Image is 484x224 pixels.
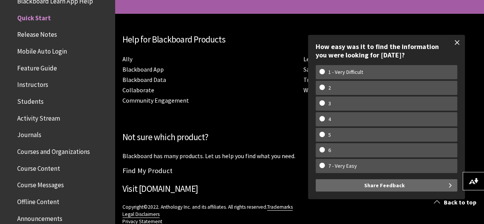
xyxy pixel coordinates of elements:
[122,65,164,74] a: Blackboard App
[316,179,457,191] button: Share Feedback
[17,112,60,122] span: Activity Stream
[303,65,332,74] a: SafeAssign
[319,85,340,91] w-span: 2
[17,78,48,89] span: Instructors
[319,147,340,154] w-span: 6
[17,28,57,39] span: Release Notes
[17,62,57,72] span: Feature Guide
[17,145,90,155] span: Courses and Organizations
[122,96,189,105] a: Community Engagement
[364,179,405,191] span: Share Feedback
[428,195,484,209] a: Back to top
[17,129,41,139] span: Journals
[319,69,372,75] w-span: 1 - Very Difficult
[17,95,44,105] span: Students
[17,212,62,222] span: Announcements
[122,166,173,175] a: Find My Product
[17,179,64,189] span: Course Messages
[267,204,293,211] a: Trademarks
[122,76,166,84] a: Blackboard Data
[122,131,476,144] h2: Not sure which product?
[17,195,59,206] span: Offline Content
[17,162,60,172] span: Course Content
[319,100,340,107] w-span: 3
[122,33,476,46] h2: Help for Blackboard Products
[17,45,67,55] span: Mobile Auto Login
[319,132,340,138] w-span: 5
[319,116,340,123] w-span: 4
[303,55,318,63] a: Learn
[17,11,51,22] span: Quick Start
[319,163,366,169] w-span: 7 - Very Easy
[122,211,160,218] a: Legal Disclaimers
[303,76,398,84] a: Training and Development Manager
[122,86,154,94] a: Collaborate
[316,43,457,59] div: How easy was it to find the information you were looking for [DATE]?
[122,55,132,63] a: Ally
[122,183,198,194] a: Visit [DOMAIN_NAME]
[122,152,476,160] p: Blackboard has many products. Let us help you find what you need.
[303,86,371,94] a: Web Community Manager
